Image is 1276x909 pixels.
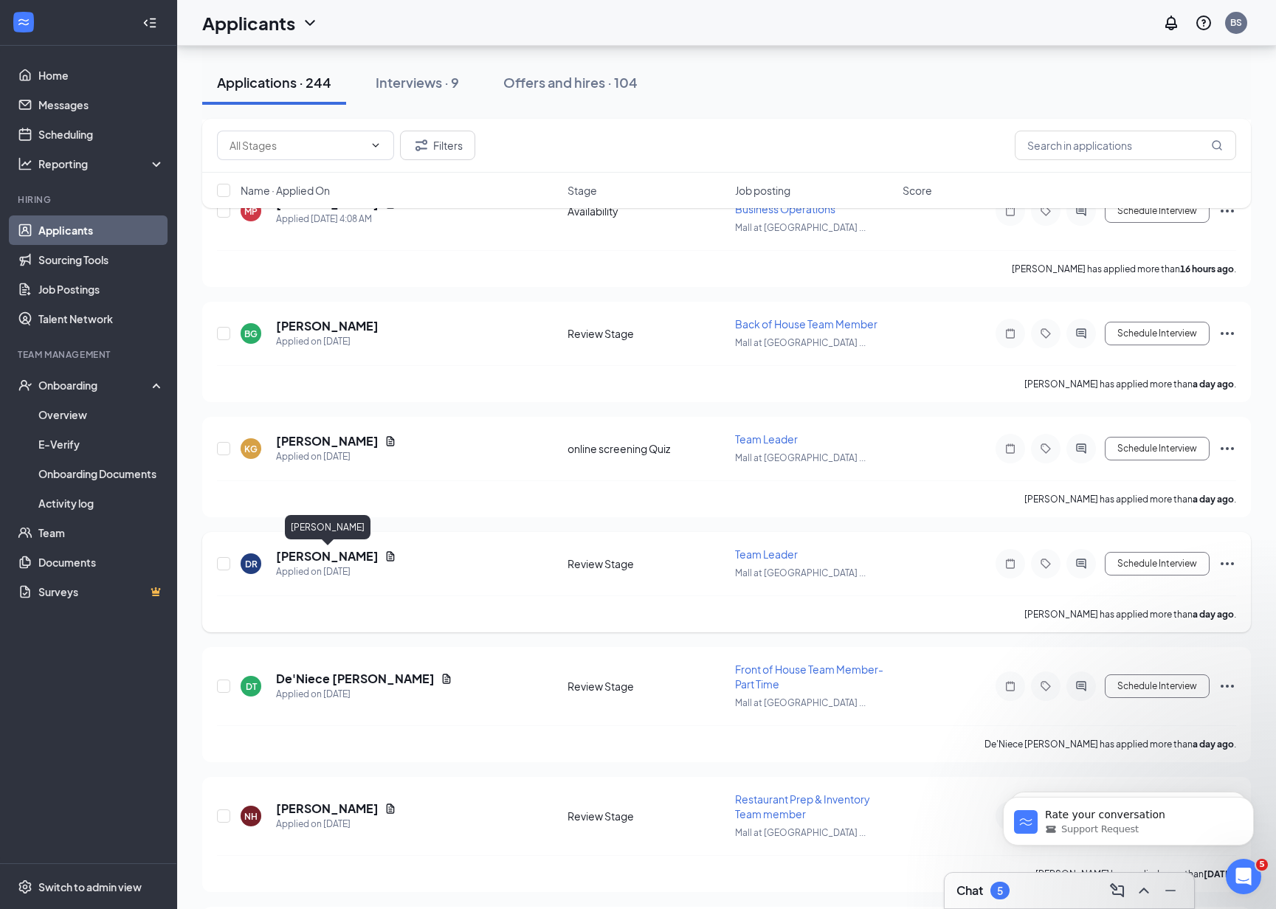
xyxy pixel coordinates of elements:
svg: Tag [1037,558,1055,570]
a: Overview [38,400,165,429]
svg: Settings [18,879,32,894]
span: Support Request [111,60,202,72]
iframe: Intercom notifications message [981,766,1276,869]
span: Stage [568,183,597,198]
div: Team Management [18,348,162,361]
div: You can tap on the 3 dots, then Restart. [12,367,242,714]
svg: Tag [1037,443,1055,454]
b: a day ago [1193,609,1234,620]
button: Schedule Interview [1105,322,1210,345]
div: NH [244,810,258,823]
div: Can you restart the module and tag it as " A [DEMOGRAPHIC_DATA]" [24,203,230,232]
h1: Applicants [202,10,295,35]
div: Review Stage [568,809,726,823]
svg: ActiveChat [1072,680,1090,692]
div: Interviews · 9 [376,73,459,91]
h5: [PERSON_NAME] [276,318,379,334]
div: online screening Quiz [568,441,726,456]
div: if i restart the basic information , it will require to restart all the modules [65,317,272,346]
div: DR [245,558,258,570]
a: Sourcing Tools [38,245,165,274]
svg: Note [1001,328,1019,339]
button: Schedule Interview [1105,437,1210,460]
div: Review Stage [568,326,726,341]
svg: Note [1001,680,1019,692]
div: Offers and hires · 104 [503,73,638,91]
p: [PERSON_NAME] has applied more than . [1024,378,1236,390]
div: Close [259,6,286,32]
svg: Analysis [18,156,32,171]
div: BS [1230,16,1242,29]
span: Mall at [GEOGRAPHIC_DATA] ... [735,827,866,838]
svg: Note [1001,558,1019,570]
button: Schedule Interview [1105,674,1210,698]
div: I can check on that. Please give me 5 to 10 minutes. I will get back to you as soon as I can. [24,64,230,108]
div: Reporting [38,156,165,171]
svg: ChevronUp [1135,882,1153,899]
svg: ActiveChat [1072,558,1090,570]
button: Start recording [94,483,106,495]
svg: ChevronDown [370,139,382,151]
iframe: Intercom live chat [1226,859,1261,894]
a: E-Verify [38,429,165,459]
button: Filter Filters [400,131,475,160]
svg: ComposeMessage [1108,882,1126,899]
svg: Notifications [1162,14,1180,32]
span: Mall at [GEOGRAPHIC_DATA] ... [735,222,866,233]
a: SurveysCrown [38,577,165,606]
svg: MagnifyingGlass [1211,139,1223,151]
div: Applied on [DATE] [276,449,396,464]
p: [PERSON_NAME] has applied more than . [1012,263,1236,275]
div: ok [259,137,272,152]
a: Applicants [38,215,165,245]
div: Applied on [DATE] [276,817,396,832]
span: Mall at [GEOGRAPHIC_DATA] ... [735,567,866,578]
a: Scheduling [38,120,165,149]
h3: Chat [956,882,983,899]
div: let me know if the issue persists. [24,239,230,254]
input: All Stages [230,137,364,153]
a: Job Postings [38,274,165,304]
b: 16 hours ago [1180,263,1234,274]
svg: Filter [413,136,430,154]
div: Applied on [DATE] [276,334,379,349]
div: Applied on [DATE] [276,564,396,579]
p: Active 1h ago [72,18,137,33]
svg: Minimize [1162,882,1179,899]
span: Mall at [GEOGRAPHIC_DATA] ... [735,452,866,463]
div: Review Stage [568,556,726,571]
div: how do i do that [176,274,283,307]
b: a day ago [1193,739,1234,750]
h5: [PERSON_NAME] [276,801,379,817]
h5: [PERSON_NAME] [276,433,379,449]
div: DT [246,680,257,693]
span: Front of House Team Member-Part Time [735,663,883,691]
div: Switch to admin view [38,879,142,894]
svg: Tag [1037,328,1055,339]
svg: Ellipses [1218,440,1236,457]
div: Review Stage [568,679,726,694]
div: DJ says… [12,173,283,274]
svg: ActiveChat [1072,328,1090,339]
b: a day ago [1193,379,1234,390]
div: Applied on [DATE] [276,687,452,702]
a: Support Request [80,50,215,81]
svg: Ellipses [1218,325,1236,342]
div: You can tap on the 3 dots, then Restart. [24,376,230,390]
h5: De'Niece [PERSON_NAME] [276,671,435,687]
span: Job posting [735,183,790,198]
svg: Document [384,803,396,815]
svg: Ellipses [1218,677,1236,695]
svg: Collapse [142,15,157,30]
span: Name · Applied On [241,183,330,198]
svg: ChevronDown [301,14,319,32]
p: De'Niece [PERSON_NAME] has applied more than . [984,738,1236,750]
button: Send a message… [253,477,277,501]
div: BG [244,328,258,340]
div: Hiring [18,193,162,206]
span: Mall at [GEOGRAPHIC_DATA] ... [735,697,866,708]
button: Scroll to bottom [135,418,160,443]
